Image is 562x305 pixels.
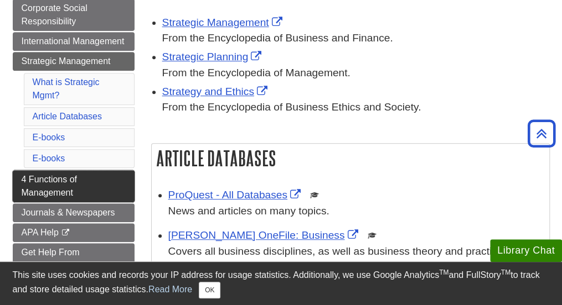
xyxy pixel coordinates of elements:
[168,189,303,201] a: Link opens in new window
[13,243,135,275] a: Get Help From [PERSON_NAME]!
[13,269,550,298] div: This site uses cookies and records your IP address for usage statistics. Additionally, we use Goo...
[22,3,87,26] span: Corporate Social Responsibility
[33,77,100,100] a: What is Strategic Mgmt?
[22,175,78,197] span: 4 Functions of Management
[162,51,265,62] a: Link opens in new window
[22,208,115,217] span: Journals & Newspapers
[368,231,377,240] img: Scholarly or Peer Reviewed
[33,154,65,163] a: E-books
[501,269,511,276] sup: TM
[33,133,65,142] a: E-books
[162,30,550,46] div: From the Encyclopedia of Business and Finance.
[61,229,70,236] i: This link opens in a new window
[22,56,111,66] span: Strategic Management
[168,229,361,241] a: Link opens in new window
[148,285,192,294] a: Read More
[22,228,59,237] span: APA Help
[13,170,135,202] a: 4 Functions of Management
[168,203,544,219] p: News and articles on many topics.
[162,65,550,81] div: From the Encyclopedia of Management.
[490,239,562,262] button: Library Chat
[22,248,97,270] span: Get Help From [PERSON_NAME]!
[162,86,270,97] a: Link opens in new window
[152,144,549,173] h2: Article Databases
[524,126,559,141] a: Back to Top
[162,17,285,28] a: Link opens in new window
[13,203,135,222] a: Journals & Newspapers
[33,112,102,121] a: Article Databases
[168,244,544,260] p: Covers all business disciplines, as well as business theory and practice.
[439,269,448,276] sup: TM
[199,282,220,298] button: Close
[22,36,125,46] span: International Management
[162,99,550,115] div: From the Encyclopedia of Business Ethics and Society.
[13,52,135,71] a: Strategic Management
[310,191,319,199] img: Scholarly or Peer Reviewed
[13,223,135,242] a: APA Help
[13,32,135,51] a: International Management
